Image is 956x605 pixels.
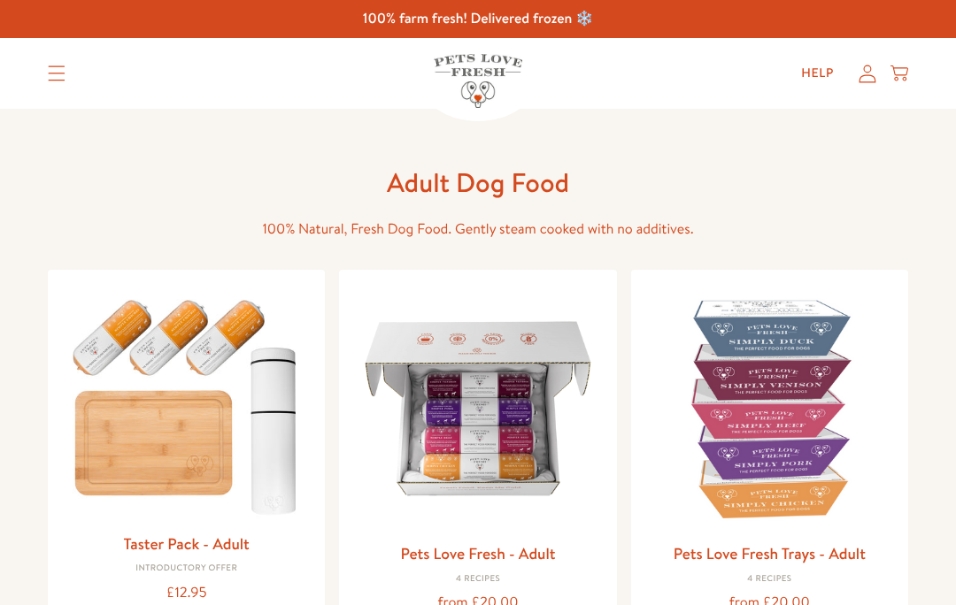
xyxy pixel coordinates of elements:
a: Pets Love Fresh - Adult [400,542,555,564]
a: Pets Love Fresh Trays - Adult [674,542,866,564]
h1: Adult Dog Food [195,165,761,200]
summary: Translation missing: en.sections.header.menu [34,51,80,96]
span: 100% Natural, Fresh Dog Food. Gently steam cooked with no additives. [262,219,693,239]
img: Taster Pack - Adult [62,284,311,523]
div: £12.95 [62,581,311,605]
img: Pets Love Fresh [434,54,522,108]
a: Taster Pack - Adult [124,532,250,555]
a: Help [787,56,848,91]
div: Introductory Offer [62,563,311,574]
img: Pets Love Fresh Trays - Adult [645,284,894,532]
img: Pets Love Fresh - Adult [353,284,602,532]
div: 4 Recipes [353,574,602,585]
div: 4 Recipes [645,574,894,585]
